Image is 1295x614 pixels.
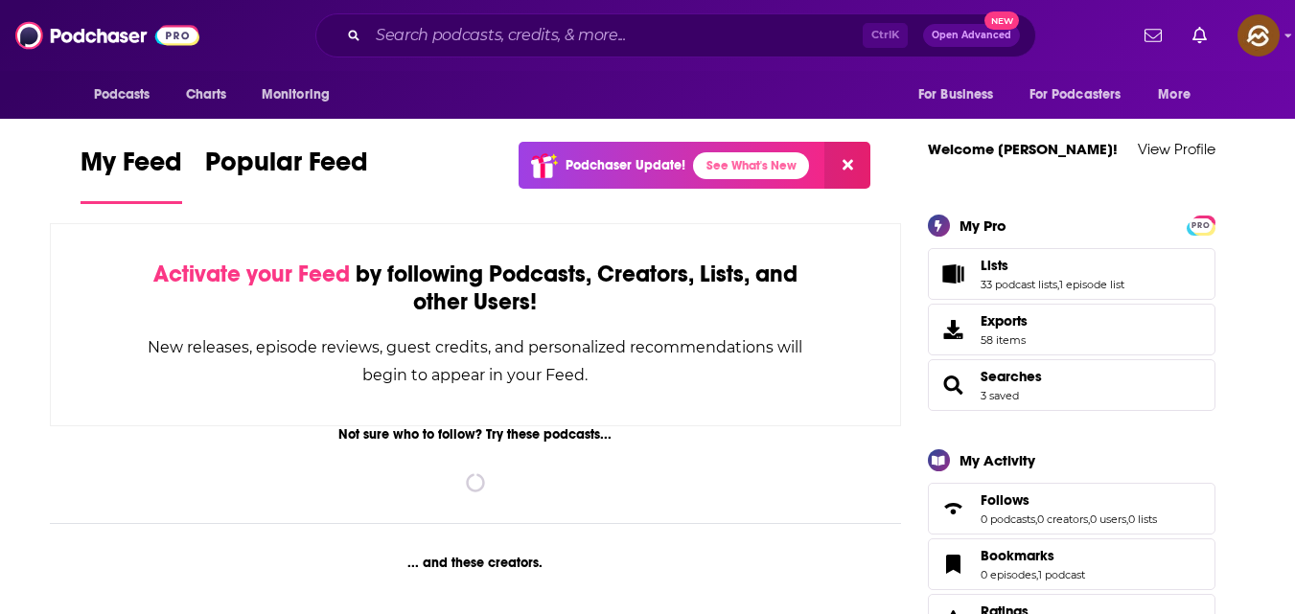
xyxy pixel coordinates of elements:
[1237,14,1280,57] span: Logged in as hey85204
[928,483,1215,534] span: Follows
[1185,19,1214,52] a: Show notifications dropdown
[147,333,805,389] div: New releases, episode reviews, guest credits, and personalized recommendations will begin to appe...
[94,81,150,108] span: Podcasts
[1017,77,1149,113] button: open menu
[1190,216,1213,231] a: PRO
[928,140,1118,158] a: Welcome [PERSON_NAME]!
[1057,278,1059,291] span: ,
[566,157,685,173] p: Podchaser Update!
[960,451,1035,469] div: My Activity
[205,146,368,204] a: Popular Feed
[981,312,1028,330] span: Exports
[981,368,1042,385] a: Searches
[1190,218,1213,233] span: PRO
[315,13,1036,57] div: Search podcasts, credits, & more...
[981,257,1008,274] span: Lists
[935,261,973,287] a: Lists
[928,538,1215,590] span: Bookmarks
[1037,512,1088,526] a: 0 creators
[81,146,182,190] span: My Feed
[981,512,1035,526] a: 0 podcasts
[1137,19,1169,52] a: Show notifications dropdown
[147,261,805,316] div: by following Podcasts, Creators, Lists, and other Users!
[1090,512,1126,526] a: 0 users
[928,248,1215,300] span: Lists
[981,257,1124,274] a: Lists
[1029,81,1122,108] span: For Podcasters
[935,316,973,343] span: Exports
[905,77,1018,113] button: open menu
[1038,568,1085,581] a: 1 podcast
[932,31,1011,40] span: Open Advanced
[923,24,1020,47] button: Open AdvancedNew
[918,81,994,108] span: For Business
[50,555,902,571] div: ... and these creators.
[262,81,330,108] span: Monitoring
[935,495,973,522] a: Follows
[173,77,239,113] a: Charts
[205,146,368,190] span: Popular Feed
[984,11,1019,30] span: New
[1237,14,1280,57] button: Show profile menu
[1145,77,1214,113] button: open menu
[981,491,1157,509] a: Follows
[1059,278,1124,291] a: 1 episode list
[1088,512,1090,526] span: ,
[928,359,1215,411] span: Searches
[186,81,227,108] span: Charts
[81,77,175,113] button: open menu
[1035,512,1037,526] span: ,
[81,146,182,204] a: My Feed
[981,547,1085,564] a: Bookmarks
[15,17,199,54] img: Podchaser - Follow, Share and Rate Podcasts
[928,304,1215,355] a: Exports
[960,216,1006,235] div: My Pro
[1128,512,1157,526] a: 0 lists
[981,389,1019,402] a: 3 saved
[1036,568,1038,581] span: ,
[153,260,350,288] span: Activate your Feed
[50,426,902,443] div: Not sure who to follow? Try these podcasts...
[981,333,1028,347] span: 58 items
[1126,512,1128,526] span: ,
[1237,14,1280,57] img: User Profile
[368,20,863,51] input: Search podcasts, credits, & more...
[935,372,973,398] a: Searches
[935,551,973,578] a: Bookmarks
[248,77,355,113] button: open menu
[981,568,1036,581] a: 0 episodes
[693,152,809,179] a: See What's New
[1158,81,1191,108] span: More
[863,23,908,48] span: Ctrl K
[981,547,1054,564] span: Bookmarks
[981,278,1057,291] a: 33 podcast lists
[981,491,1029,509] span: Follows
[1138,140,1215,158] a: View Profile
